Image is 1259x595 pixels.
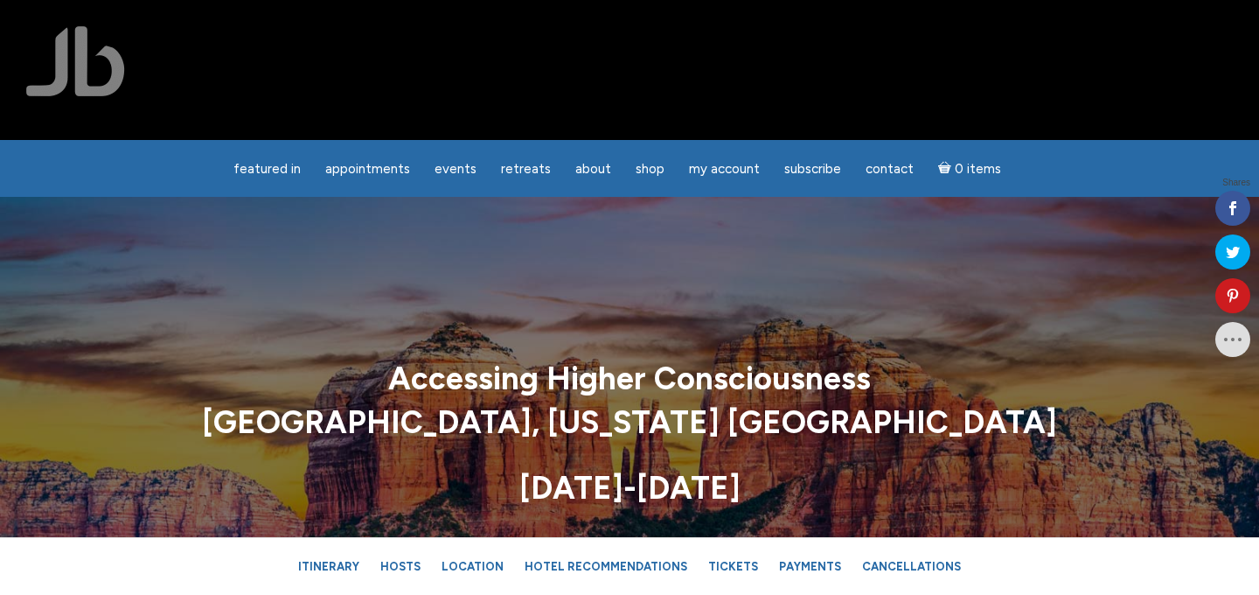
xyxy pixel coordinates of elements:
span: My Account [689,161,760,177]
span: 0 items [955,163,1001,176]
span: Shares [1222,178,1250,187]
span: Contact [866,161,914,177]
span: About [575,161,611,177]
a: About [565,152,622,186]
a: Location [433,551,512,582]
span: Events [435,161,476,177]
span: Subscribe [784,161,841,177]
a: Itinerary [289,551,368,582]
a: Contact [855,152,924,186]
span: Retreats [501,161,551,177]
strong: [GEOGRAPHIC_DATA], [US_STATE] [GEOGRAPHIC_DATA] [202,404,1057,442]
a: Shop [625,152,675,186]
a: Payments [770,551,850,582]
a: Cart0 items [928,150,1012,186]
span: featured in [233,161,301,177]
img: Jamie Butler. The Everyday Medium [26,26,125,96]
strong: [DATE]-[DATE] [519,469,741,507]
a: My Account [678,152,770,186]
a: Hosts [372,551,429,582]
a: Subscribe [774,152,852,186]
span: Shop [636,161,664,177]
a: Hotel Recommendations [516,551,696,582]
strong: Accessing Higher Consciousness [388,360,871,397]
a: featured in [223,152,311,186]
a: Tickets [699,551,767,582]
a: Cancellations [853,551,970,582]
a: Retreats [490,152,561,186]
span: Appointments [325,161,410,177]
i: Cart [938,161,955,177]
a: Appointments [315,152,421,186]
a: Events [424,152,487,186]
